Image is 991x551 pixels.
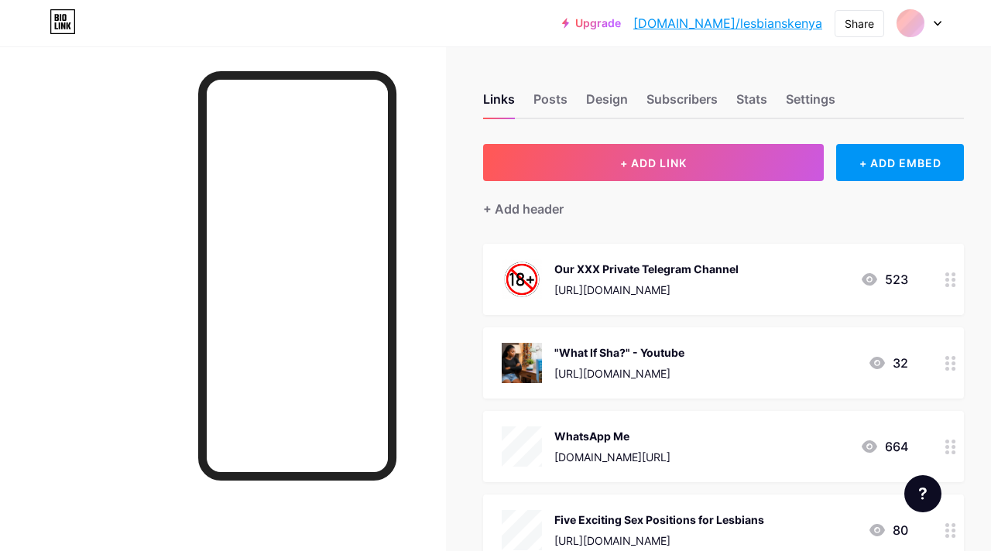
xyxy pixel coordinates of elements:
span: + ADD LINK [620,156,687,169]
div: Subscribers [646,90,718,118]
div: WhatsApp Me [554,428,670,444]
div: + Add header [483,200,564,218]
a: Upgrade [562,17,621,29]
div: [URL][DOMAIN_NAME] [554,532,764,549]
img: "What If Sha?" - Youtube [502,343,542,383]
div: 32 [868,354,908,372]
a: [DOMAIN_NAME]/lesbianskenya [633,14,822,33]
div: 80 [868,521,908,539]
div: "What If Sha?" - Youtube [554,344,684,361]
div: Posts [533,90,568,118]
div: [URL][DOMAIN_NAME] [554,282,739,298]
div: Stats [736,90,767,118]
div: 664 [860,437,908,456]
div: Share [845,15,874,32]
button: + ADD LINK [483,144,824,181]
div: Our XXX Private Telegram Channel [554,261,739,277]
div: Links [483,90,515,118]
img: Our XXX Private Telegram Channel [502,259,542,299]
div: [DOMAIN_NAME][URL] [554,449,670,465]
div: [URL][DOMAIN_NAME] [554,365,684,382]
div: Design [586,90,628,118]
div: + ADD EMBED [836,144,964,181]
div: Five Exciting Sex Positions for Lesbians [554,512,764,528]
div: Settings [786,90,835,118]
div: 523 [860,270,908,289]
